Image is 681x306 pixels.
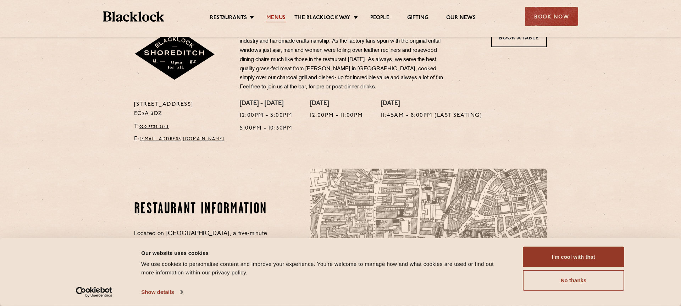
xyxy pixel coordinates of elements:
[240,111,292,120] p: 12:00pm - 3:00pm
[134,122,229,131] p: T:
[134,28,216,81] img: Shoreditch-stamp-v2-default.svg
[240,28,449,92] p: Once an East End furniture factory that during the 1940s and 50s was a hive of British industry a...
[525,7,578,26] div: Book Now
[134,229,270,267] p: Located on [GEOGRAPHIC_DATA], a five-minute walk from [GEOGRAPHIC_DATA], with [GEOGRAPHIC_DATA] w...
[523,247,624,267] button: I'm cool with that
[139,125,169,129] a: 020 7739 2148
[63,287,125,297] a: Usercentrics Cookiebot - opens in a new window
[310,100,363,108] h4: [DATE]
[446,15,476,22] a: Our News
[134,201,270,218] h2: Restaurant Information
[370,15,389,22] a: People
[310,111,363,120] p: 12:00pm - 11:00pm
[240,100,292,108] h4: [DATE] - [DATE]
[407,15,428,22] a: Gifting
[141,248,507,257] div: Our website uses cookies
[103,11,164,22] img: BL_Textured_Logo-footer-cropped.svg
[266,15,286,22] a: Menus
[134,135,229,144] p: E:
[141,260,507,277] div: We use cookies to personalise content and improve your experience. You're welcome to manage how a...
[381,100,482,108] h4: [DATE]
[381,111,482,120] p: 11:45am - 8:00pm (Last seating)
[134,100,229,119] p: [STREET_ADDRESS] EC2A 3DZ
[523,270,624,291] button: No thanks
[294,15,350,22] a: The Blacklock Way
[140,137,225,141] a: [EMAIL_ADDRESS][DOMAIN_NAME]
[141,287,182,297] a: Show details
[491,28,547,47] a: Book a Table
[210,15,247,22] a: Restaurants
[240,124,292,133] p: 5:00pm - 10:30pm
